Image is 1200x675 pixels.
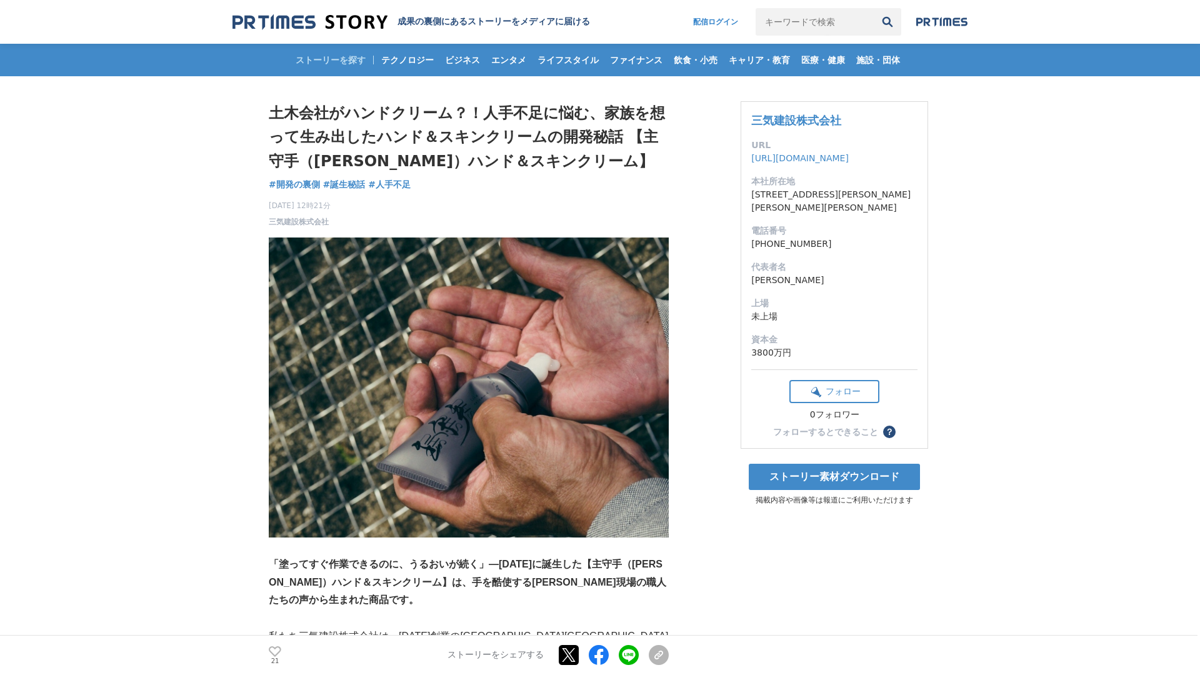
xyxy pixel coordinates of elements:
dt: 上場 [751,297,917,310]
a: ストーリー素材ダウンロード [749,464,920,490]
div: 0フォロワー [789,409,879,421]
a: 三気建設株式会社 [269,216,329,227]
a: #人手不足 [368,178,411,191]
a: 施設・団体 [851,44,905,76]
a: テクノロジー [376,44,439,76]
img: prtimes [916,17,967,27]
dd: [PHONE_NUMBER] [751,237,917,251]
a: ファイナンス [605,44,667,76]
h2: 成果の裏側にあるストーリーをメディアに届ける [397,16,590,27]
dt: 資本金 [751,333,917,346]
input: キーワードで検索 [756,8,874,36]
p: 21 [269,658,281,664]
strong: 「塗ってすぐ作業できるのに、うるおいが続く」—[DATE]に誕生した【主守手（[PERSON_NAME]）ハンド＆スキンクリーム】は、手を酷使する[PERSON_NAME]現場の職人たちの声から... [269,559,666,606]
span: エンタメ [486,54,531,66]
dd: [STREET_ADDRESS][PERSON_NAME][PERSON_NAME][PERSON_NAME] [751,188,917,214]
img: thumbnail_5f5164e0-8924-11f0-a0d0-01e830b113fc.jpg [269,237,669,537]
button: ？ [883,426,896,438]
span: [DATE] 12時21分 [269,200,331,211]
span: ？ [885,427,894,436]
span: #誕生秘話 [323,179,366,190]
a: 三気建設株式会社 [751,114,841,127]
a: キャリア・教育 [724,44,795,76]
h1: 土木会社がハンドクリーム？！人手不足に悩む、家族を想って生み出したハンド＆スキンクリームの開発秘話 【主守手（[PERSON_NAME]）ハンド＆スキンクリーム】 [269,101,669,173]
span: #開発の裏側 [269,179,320,190]
dt: 本社所在地 [751,175,917,188]
a: 成果の裏側にあるストーリーをメディアに届ける 成果の裏側にあるストーリーをメディアに届ける [232,14,590,31]
p: 掲載内容や画像等は報道にご利用いただけます [741,495,928,506]
a: #誕生秘話 [323,178,366,191]
span: テクノロジー [376,54,439,66]
span: #人手不足 [368,179,411,190]
span: 医療・健康 [796,54,850,66]
a: #開発の裏側 [269,178,320,191]
dd: 3800万円 [751,346,917,359]
dd: 未上場 [751,310,917,323]
span: ファイナンス [605,54,667,66]
span: ビジネス [440,54,485,66]
a: 配信ログイン [681,8,751,36]
span: キャリア・教育 [724,54,795,66]
dd: [PERSON_NAME] [751,274,917,287]
div: フォローするとできること [773,427,878,436]
a: [URL][DOMAIN_NAME] [751,153,849,163]
span: 施設・団体 [851,54,905,66]
dt: URL [751,139,917,152]
span: ライフスタイル [532,54,604,66]
a: 医療・健康 [796,44,850,76]
a: 飲食・小売 [669,44,722,76]
button: 検索 [874,8,901,36]
a: ライフスタイル [532,44,604,76]
dt: 代表者名 [751,261,917,274]
button: フォロー [789,380,879,403]
span: 飲食・小売 [669,54,722,66]
img: 成果の裏側にあるストーリーをメディアに届ける [232,14,387,31]
a: エンタメ [486,44,531,76]
dt: 電話番号 [751,224,917,237]
p: ストーリーをシェアする [447,650,544,661]
a: ビジネス [440,44,485,76]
